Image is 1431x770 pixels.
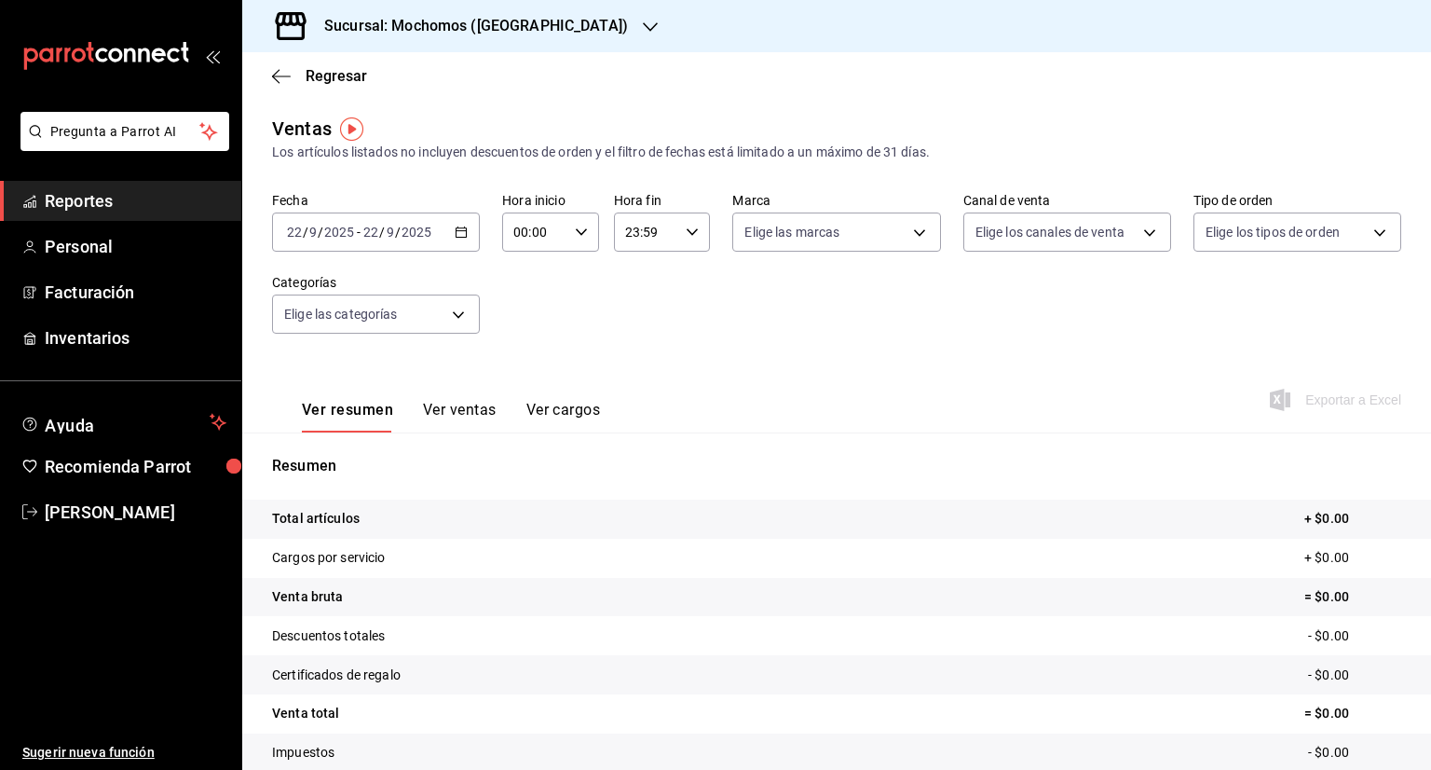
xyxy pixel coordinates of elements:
span: Reportes [45,188,226,213]
p: Resumen [272,455,1401,477]
p: Certificados de regalo [272,666,401,685]
p: Descuentos totales [272,626,385,646]
p: = $0.00 [1304,587,1401,607]
button: Regresar [272,67,367,85]
span: [PERSON_NAME] [45,500,226,525]
p: Venta bruta [272,587,343,607]
span: - [357,225,361,240]
button: Pregunta a Parrot AI [20,112,229,151]
p: Impuestos [272,743,334,763]
p: Total artículos [272,509,360,529]
p: Cargos por servicio [272,548,386,568]
span: Pregunta a Parrot AI [50,122,200,142]
span: Regresar [306,67,367,85]
span: Sugerir nueva función [22,743,226,763]
label: Hora fin [614,194,711,207]
input: ---- [323,225,355,240]
span: Elige los tipos de orden [1206,223,1340,241]
span: / [395,225,401,240]
input: ---- [401,225,432,240]
span: Recomienda Parrot [45,454,226,479]
p: = $0.00 [1304,704,1401,723]
span: Elige las categorías [284,305,398,323]
label: Tipo de orden [1193,194,1401,207]
input: -- [286,225,303,240]
span: Facturación [45,280,226,305]
img: Tooltip marker [340,117,363,141]
input: -- [308,225,318,240]
div: Ventas [272,115,332,143]
span: / [318,225,323,240]
span: Elige las marcas [744,223,839,241]
input: -- [386,225,395,240]
button: Ver cargos [526,401,601,433]
label: Marca [732,194,940,207]
h3: Sucursal: Mochomos ([GEOGRAPHIC_DATA]) [309,15,628,37]
p: - $0.00 [1308,626,1401,646]
span: Inventarios [45,325,226,351]
span: Personal [45,234,226,259]
span: / [379,225,385,240]
button: open_drawer_menu [205,48,220,63]
button: Ver ventas [423,401,497,433]
span: / [303,225,308,240]
label: Categorías [272,276,480,289]
a: Pregunta a Parrot AI [13,135,229,155]
p: Venta total [272,704,339,723]
p: + $0.00 [1304,548,1401,568]
label: Fecha [272,194,480,207]
p: + $0.00 [1304,509,1401,529]
p: - $0.00 [1308,743,1401,763]
div: Los artículos listados no incluyen descuentos de orden y el filtro de fechas está limitado a un m... [272,143,1401,162]
div: navigation tabs [302,401,600,433]
label: Hora inicio [502,194,599,207]
label: Canal de venta [963,194,1171,207]
input: -- [362,225,379,240]
span: Ayuda [45,411,202,433]
span: Elige los canales de venta [975,223,1124,241]
button: Ver resumen [302,401,393,433]
p: - $0.00 [1308,666,1401,685]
